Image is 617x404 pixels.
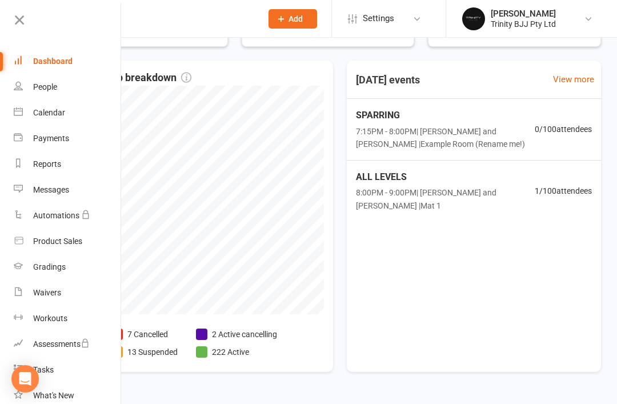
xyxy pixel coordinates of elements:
[14,331,122,357] a: Assessments
[11,365,39,393] div: Open Intercom Messenger
[14,229,122,254] a: Product Sales
[462,7,485,30] img: thumb_image1712106278.png
[356,170,535,185] span: ALL LEVELS
[33,108,65,117] div: Calendar
[14,357,122,383] a: Tasks
[33,134,69,143] div: Payments
[491,9,556,19] div: [PERSON_NAME]
[67,11,254,27] input: Search...
[33,237,82,246] div: Product Sales
[33,262,66,271] div: Gradings
[14,49,122,74] a: Dashboard
[289,14,303,23] span: Add
[491,19,556,29] div: Trinity BJJ Pty Ltd
[14,74,122,100] a: People
[33,314,67,323] div: Workouts
[356,125,535,151] span: 7:15PM - 8:00PM | [PERSON_NAME] and [PERSON_NAME] | Example Room (Rename me!)
[33,339,90,349] div: Assessments
[33,288,61,297] div: Waivers
[111,328,178,341] li: 7 Cancelled
[196,328,277,341] li: 2 Active cancelling
[14,306,122,331] a: Workouts
[535,123,592,135] span: 0 / 100 attendees
[33,57,73,66] div: Dashboard
[196,346,277,358] li: 222 Active
[269,9,317,29] button: Add
[14,254,122,280] a: Gradings
[347,70,429,90] h3: [DATE] events
[33,391,74,400] div: What's New
[363,6,394,31] span: Settings
[14,100,122,126] a: Calendar
[553,73,594,86] a: View more
[64,70,191,86] span: Membership breakdown
[33,185,69,194] div: Messages
[535,185,592,197] span: 1 / 100 attendees
[33,82,57,91] div: People
[33,365,54,374] div: Tasks
[14,203,122,229] a: Automations
[14,151,122,177] a: Reports
[356,186,535,212] span: 8:00PM - 9:00PM | [PERSON_NAME] and [PERSON_NAME] | Mat 1
[14,280,122,306] a: Waivers
[33,159,61,169] div: Reports
[356,108,535,123] span: SPARRING
[14,177,122,203] a: Messages
[14,126,122,151] a: Payments
[33,211,79,220] div: Automations
[111,346,178,358] li: 13 Suspended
